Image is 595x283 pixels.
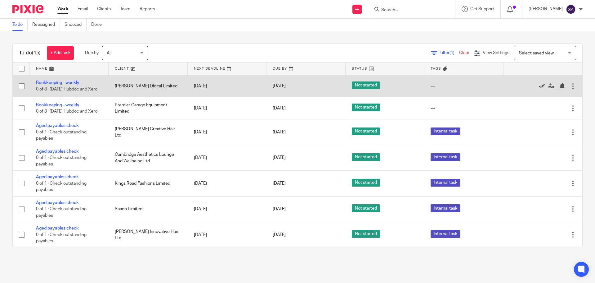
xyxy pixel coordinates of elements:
[352,104,380,111] span: Not started
[352,204,380,212] span: Not started
[352,153,380,161] span: Not started
[109,145,187,170] td: Cambridge Aesthetics Lounge And Wellbeing Ltd
[109,196,187,222] td: Saadh Limited
[36,87,97,91] span: 0 of 8 · [DATE] Hubdoc and Xero
[188,75,266,97] td: [DATE]
[431,153,460,161] span: Internal task
[188,171,266,196] td: [DATE]
[32,50,41,55] span: (15)
[140,6,155,12] a: Reports
[431,179,460,187] span: Internal task
[188,222,266,248] td: [DATE]
[431,67,441,70] span: Tags
[566,4,576,14] img: svg%3E
[109,119,187,145] td: [PERSON_NAME] Creative Hair Ltd
[352,128,380,135] span: Not started
[36,155,87,166] span: 0 of 1 · Check outstanding payables
[120,6,130,12] a: Team
[97,6,111,12] a: Clients
[273,207,286,211] span: [DATE]
[32,19,60,31] a: Reassigned
[36,130,87,141] span: 0 of 1 · Check outstanding payables
[529,6,563,12] p: [PERSON_NAME]
[273,155,286,160] span: [DATE]
[36,109,97,114] span: 0 of 8 · [DATE] Hubdoc and Xero
[188,97,266,119] td: [DATE]
[519,51,554,55] span: Select saved view
[107,51,111,55] span: All
[352,81,380,89] span: Not started
[85,50,99,56] p: Due by
[440,51,459,55] span: Filter
[12,5,43,13] img: Pixie
[431,128,460,135] span: Internal task
[91,19,106,31] a: Done
[36,233,87,244] span: 0 of 1 · Check outstanding payables
[12,19,28,31] a: To do
[539,83,548,89] a: Mark as done
[36,149,79,154] a: Aged payables check
[65,19,87,31] a: Snoozed
[36,103,79,107] a: Bookkeeping - weekly
[273,106,286,110] span: [DATE]
[431,83,497,89] div: ---
[109,75,187,97] td: [PERSON_NAME] Digital Limited
[109,222,187,248] td: [PERSON_NAME] Innovative Hair Ltd
[450,51,454,55] span: (1)
[47,46,74,60] a: + Add task
[431,204,460,212] span: Internal task
[109,97,187,119] td: Premier Garage Equipment Limited
[36,201,79,205] a: Aged payables check
[431,105,497,111] div: ---
[352,230,380,238] span: Not started
[57,6,68,12] a: Work
[483,51,509,55] span: View Settings
[36,175,79,179] a: Aged payables check
[273,181,286,186] span: [DATE]
[188,196,266,222] td: [DATE]
[78,6,88,12] a: Email
[273,84,286,88] span: [DATE]
[470,7,494,11] span: Get Support
[188,119,266,145] td: [DATE]
[459,51,469,55] a: Clear
[36,226,79,230] a: Aged payables check
[352,179,380,187] span: Not started
[36,181,87,192] span: 0 of 1 · Check outstanding payables
[381,7,436,13] input: Search
[19,50,41,56] h1: To do
[36,123,79,128] a: Aged payables check
[273,233,286,237] span: [DATE]
[431,230,460,238] span: Internal task
[36,207,87,218] span: 0 of 1 · Check outstanding payables
[109,171,187,196] td: Kings Road Fashions Limited
[36,81,79,85] a: Bookkeeping - weekly
[188,145,266,170] td: [DATE]
[273,130,286,134] span: [DATE]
